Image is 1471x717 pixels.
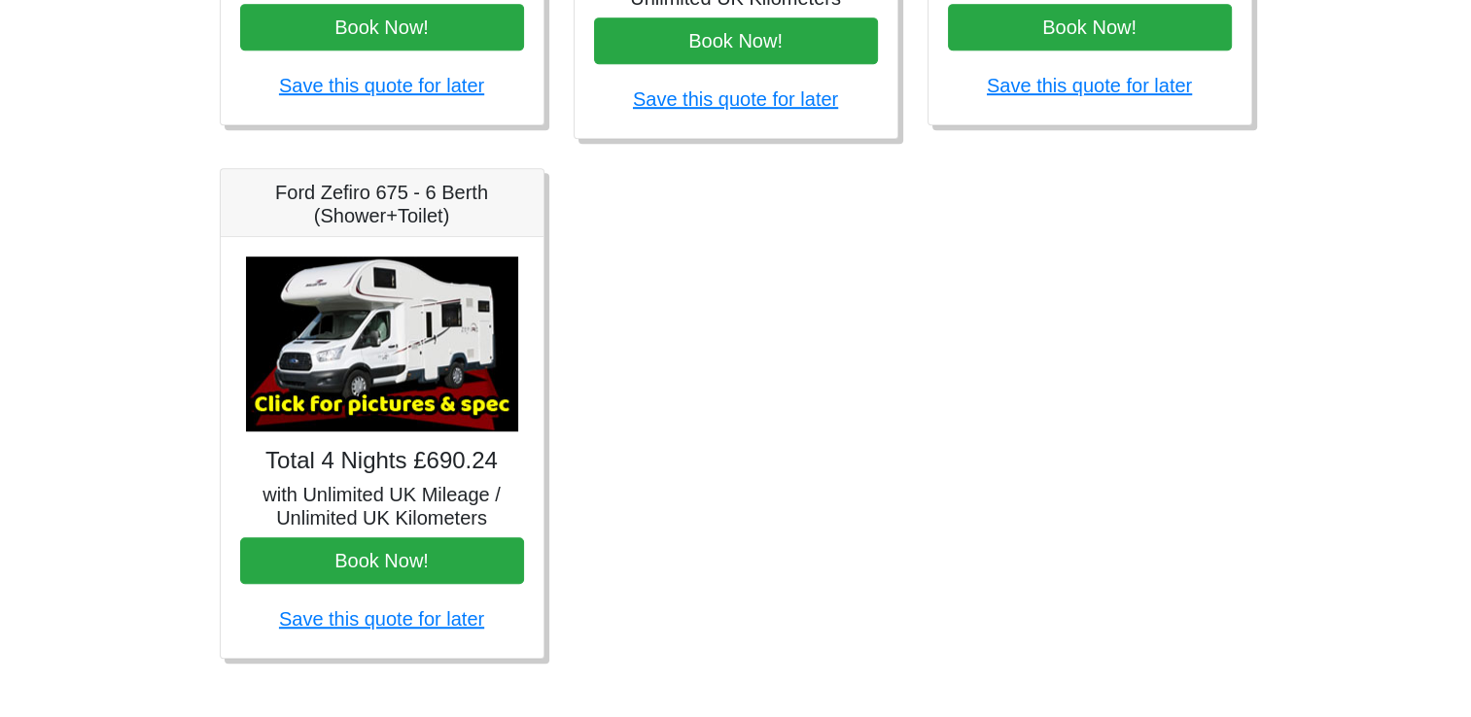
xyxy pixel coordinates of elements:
[594,17,878,64] button: Book Now!
[246,256,518,431] img: Ford Zefiro 675 - 6 Berth (Shower+Toilet)
[987,75,1192,96] a: Save this quote for later
[240,447,524,475] h4: Total 4 Nights £690.24
[240,4,524,51] button: Book Now!
[279,75,484,96] a: Save this quote for later
[240,483,524,529] h5: with Unlimited UK Mileage / Unlimited UK Kilometers
[948,4,1232,51] button: Book Now!
[279,608,484,630] a: Save this quote for later
[240,181,524,227] h5: Ford Zefiro 675 - 6 Berth (Shower+Toilet)
[240,537,524,584] button: Book Now!
[633,88,838,110] a: Save this quote for later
